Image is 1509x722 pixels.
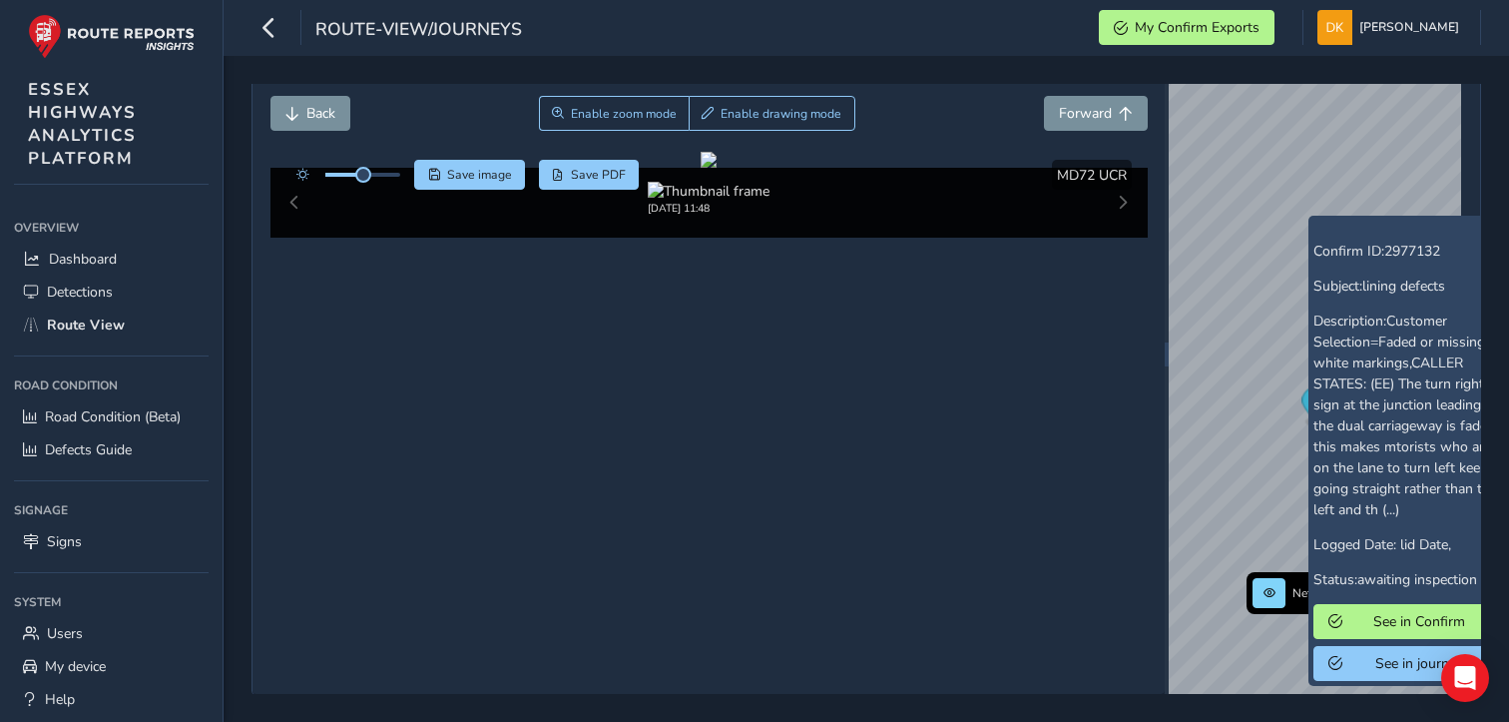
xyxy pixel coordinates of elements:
[1384,242,1440,261] span: 2977132
[1317,10,1466,45] button: [PERSON_NAME]
[14,525,209,558] a: Signs
[1099,10,1274,45] button: My Confirm Exports
[1292,585,1338,601] span: Network
[47,283,113,302] span: Detections
[28,14,195,59] img: rr logo
[1135,18,1259,37] span: My Confirm Exports
[14,309,209,342] a: Route View
[1313,569,1503,590] p: Status:
[1400,535,1451,554] span: lid Date,
[49,250,117,269] span: Dashboard
[14,683,209,716] a: Help
[270,96,350,131] button: Back
[1302,387,1329,428] div: Map marker
[14,650,209,683] a: My device
[1349,654,1488,673] span: See in journey
[1313,646,1503,681] button: See in journey
[47,624,83,643] span: Users
[47,532,82,551] span: Signs
[14,370,209,400] div: Road Condition
[306,104,335,123] span: Back
[571,167,626,183] span: Save PDF
[1362,277,1445,296] span: lining defects
[1349,612,1488,631] span: See in Confirm
[14,276,209,309] a: Detections
[539,160,640,190] button: PDF
[14,400,209,433] a: Road Condition (Beta)
[1313,534,1503,555] p: Logged Date:
[28,78,137,170] span: ESSEX HIGHWAYS ANALYTICS PLATFORM
[45,657,106,676] span: My device
[1313,311,1503,520] p: Description:
[14,213,209,243] div: Overview
[315,17,522,45] span: route-view/journeys
[1313,312,1503,519] span: Customer Selection=Faded or missing white markings,CALLER STATES: (EE) The turn right sign at the...
[14,587,209,617] div: System
[1313,241,1503,262] p: Confirm ID:
[1317,10,1352,45] img: diamond-layout
[14,243,209,276] a: Dashboard
[1441,654,1489,702] div: Open Intercom Messenger
[45,440,132,459] span: Defects Guide
[414,160,525,190] button: Save
[14,433,209,466] a: Defects Guide
[689,96,855,131] button: Draw
[1313,276,1503,297] p: Subject:
[721,106,841,122] span: Enable drawing mode
[45,407,181,426] span: Road Condition (Beta)
[14,617,209,650] a: Users
[1057,166,1127,185] span: MD72 UCR
[47,316,125,335] span: Route View
[14,495,209,525] div: Signage
[648,182,769,201] img: Thumbnail frame
[571,106,677,122] span: Enable zoom mode
[1359,10,1459,45] span: [PERSON_NAME]
[447,167,512,183] span: Save image
[45,690,75,709] span: Help
[648,201,769,216] div: [DATE] 11:48
[1357,570,1477,589] span: awaiting inspection
[1313,604,1503,639] button: See in Confirm
[539,96,690,131] button: Zoom
[1044,96,1148,131] button: Forward
[1059,104,1112,123] span: Forward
